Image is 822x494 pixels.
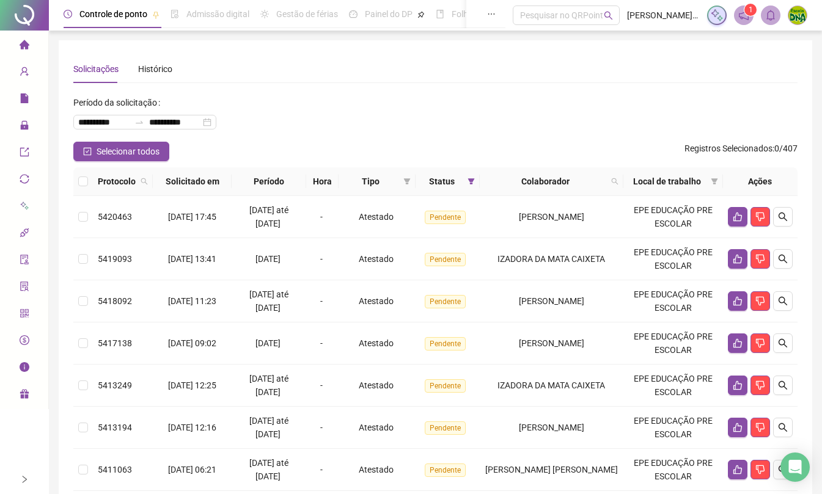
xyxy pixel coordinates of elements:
[733,254,743,264] span: like
[64,10,72,18] span: clock-circle
[708,172,721,191] span: filter
[778,296,788,306] span: search
[20,34,29,59] span: home
[306,167,339,196] th: Hora
[519,212,584,222] span: [PERSON_NAME]
[20,383,29,408] span: gift
[255,338,281,348] span: [DATE]
[152,11,160,18] span: pushpin
[733,296,743,306] span: like
[765,10,776,21] span: bell
[755,380,765,390] span: dislike
[359,212,394,222] span: Atestado
[20,330,29,354] span: dollar
[98,212,132,222] span: 5420463
[168,212,216,222] span: [DATE] 17:45
[359,423,394,432] span: Atestado
[738,10,749,21] span: notification
[425,253,466,266] span: Pendente
[320,465,323,474] span: -
[365,9,413,19] span: Painel do DP
[749,5,753,14] span: 1
[171,10,179,18] span: file-done
[755,212,765,222] span: dislike
[359,380,394,390] span: Atestado
[320,254,323,264] span: -
[20,276,29,300] span: solution
[249,458,288,481] span: [DATE] até [DATE]
[519,338,584,348] span: [PERSON_NAME]
[20,357,29,381] span: info-circle
[417,11,425,18] span: pushpin
[744,4,757,16] sup: 1
[733,465,743,474] span: like
[623,322,723,365] td: EPE EDUCAÇÃO PRE ESCOLAR
[276,9,338,19] span: Gestão de férias
[710,9,724,22] img: sparkle-icon.fc2bf0ac1784a2077858766a79e2daf3.svg
[83,147,92,156] span: check-square
[497,254,605,264] span: IZADORA DA MATA CAIXETA
[153,167,232,196] th: Solicitado em
[778,338,788,348] span: search
[138,62,172,76] div: Histórico
[468,178,475,185] span: filter
[733,338,743,348] span: like
[20,142,29,166] span: export
[425,463,466,477] span: Pendente
[97,145,160,158] span: Selecionar todos
[628,175,706,188] span: Local de trabalho
[359,465,394,474] span: Atestado
[403,178,411,185] span: filter
[168,254,216,264] span: [DATE] 13:41
[778,465,788,474] span: search
[728,175,793,188] div: Ações
[249,205,288,228] span: [DATE] até [DATE]
[98,254,132,264] span: 5419093
[778,380,788,390] span: search
[20,222,29,247] span: api
[485,175,606,188] span: Colaborador
[20,115,29,139] span: lock
[604,11,613,20] span: search
[359,296,394,306] span: Atestado
[168,423,216,432] span: [DATE] 12:16
[343,175,399,188] span: Tipo
[780,452,810,482] div: Open Intercom Messenger
[73,62,119,76] div: Solicitações
[755,465,765,474] span: dislike
[623,407,723,449] td: EPE EDUCAÇÃO PRE ESCOLAR
[755,296,765,306] span: dislike
[134,117,144,127] span: swap-right
[623,449,723,491] td: EPE EDUCAÇÃO PRE ESCOLAR
[20,249,29,274] span: audit
[609,172,621,191] span: search
[134,117,144,127] span: to
[623,238,723,280] td: EPE EDUCAÇÃO PRE ESCOLAR
[232,167,306,196] th: Período
[519,423,584,432] span: [PERSON_NAME]
[73,93,165,112] label: Período da solicitação
[485,465,618,474] span: [PERSON_NAME] [PERSON_NAME]
[755,338,765,348] span: dislike
[359,254,394,264] span: Atestado
[359,338,394,348] span: Atestado
[519,296,584,306] span: [PERSON_NAME]
[320,423,323,432] span: -
[623,365,723,407] td: EPE EDUCAÇÃO PRE ESCOLAR
[20,475,29,484] span: right
[98,338,132,348] span: 5417138
[684,143,772,153] span: Registros Selecionados
[401,172,413,191] span: filter
[733,423,743,432] span: like
[168,465,216,474] span: [DATE] 06:21
[73,142,169,161] button: Selecionar todos
[755,254,765,264] span: dislike
[138,172,150,191] span: search
[487,10,496,18] span: ellipsis
[98,380,132,390] span: 5413249
[733,212,743,222] span: like
[141,178,148,185] span: search
[733,380,743,390] span: like
[452,9,530,19] span: Folha de pagamento
[168,380,216,390] span: [DATE] 12:25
